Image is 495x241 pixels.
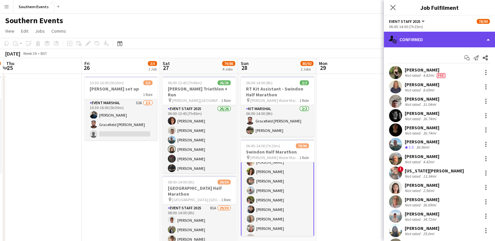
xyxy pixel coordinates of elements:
span: View [5,28,14,34]
span: [PERSON_NAME] Water Main Car Park [250,155,299,160]
div: 2 Jobs [301,67,313,72]
div: [PERSON_NAME] [405,139,439,145]
div: Not rated [405,88,422,92]
span: Comms [51,28,66,34]
div: 36.69mi [422,202,437,207]
div: [PERSON_NAME] [405,67,447,73]
div: Confirmed [384,32,495,47]
div: [PERSON_NAME] [405,82,439,88]
span: 2/2 [300,80,309,85]
div: Not rated [405,159,422,164]
span: 1 Role [221,197,231,202]
div: 4.42mi [422,159,435,164]
div: 13.34mi [422,174,437,179]
span: 06:00-14:00 (8h) [246,80,273,85]
div: [PERSON_NAME] [405,153,439,159]
div: 36.96mi [415,145,431,150]
div: Not rated [405,188,422,193]
span: Week 39 [22,51,38,56]
span: Fri [84,60,90,66]
div: 25.6mi [422,231,435,236]
div: Crew has different fees then in role [435,73,447,78]
span: 06:45-14:00 (7h15m) [246,143,280,148]
div: 36.74mi [422,116,437,121]
div: 1 Job [148,67,157,72]
div: 36.74mi [422,131,437,136]
div: 34.72mi [422,217,437,222]
div: BST [41,51,47,56]
span: Thu [6,60,14,66]
span: 08:00-14:00 (6h) [168,180,194,185]
div: [PERSON_NAME] [405,182,439,188]
span: 1 Role [299,98,309,103]
div: [PERSON_NAME] [405,225,439,231]
span: 25 [5,64,14,72]
span: Jobs [35,28,45,34]
h3: [PERSON_NAME] Triathlon + Run [163,86,236,98]
span: 28 [240,64,249,72]
div: [PERSON_NAME] [405,110,439,116]
span: 29 [318,64,327,72]
span: 1 Role [299,155,309,160]
span: 1 Role [143,92,152,97]
div: 06:45-14:00 (7h15m) [389,24,490,29]
div: 4 Jobs [222,67,235,72]
span: Mon [319,60,327,66]
span: 2/3 [143,80,152,85]
div: [PERSON_NAME] [405,211,439,217]
h3: [PERSON_NAME] set up [84,86,158,92]
div: Not rated [405,102,422,107]
app-card-role: Kit Marshal2/206:00-14:00 (8h)Gracefield [PERSON_NAME][PERSON_NAME] [241,105,314,137]
span: Sun [241,60,249,66]
h1: Southern Events [5,16,63,25]
span: 78/90 [477,19,490,24]
div: Not rated [405,73,422,78]
div: Not rated [405,202,422,207]
span: Edit [21,28,28,34]
div: 31.04mi [422,102,437,107]
span: [PERSON_NAME] Water Main Car Park [250,98,299,103]
span: ! [398,166,403,172]
app-job-card: 06:00-13:45 (7h45m)26/26[PERSON_NAME] Triathlon + Run [PERSON_NAME][GEOGRAPHIC_DATA], [GEOGRAPHIC... [163,76,236,173]
div: [PERSON_NAME] [405,125,439,131]
span: 1 Role [221,98,231,103]
a: Edit [18,27,31,35]
span: 06:00-13:45 (7h45m) [168,80,202,85]
h3: Job Fulfilment [384,3,495,12]
span: Event Staff 2025 [389,19,420,24]
app-card-role: Event Marshal32A2/310:30-16:00 (5h30m)[PERSON_NAME]Gracefield [PERSON_NAME] [84,99,158,140]
h3: [GEOGRAPHIC_DATA] Half Marathon [163,185,236,197]
div: 2.56mi [422,188,435,193]
h3: RT Kit Assistant - Swindon Half Marathon [241,86,314,98]
div: [DATE] [5,50,20,57]
h3: Swindon Half Marathon [241,149,314,155]
span: Fee [437,73,445,78]
div: 4.82mi [422,73,435,78]
span: 3.5 [409,145,414,150]
span: 29/30 [218,180,231,185]
span: 10:30-16:00 (5h30m) [90,80,124,85]
div: Not rated [405,116,422,121]
span: 78/90 [296,143,309,148]
span: 79/86 [222,61,235,66]
div: Not rated [405,131,422,136]
div: [US_STATE][PERSON_NAME] [405,168,464,174]
button: Southern Events [13,0,54,13]
div: Not rated [405,217,422,222]
span: 26 [83,64,90,72]
div: Not rated [405,231,422,236]
app-job-card: 06:45-14:00 (7h15m)78/90Swindon Half Marathon [PERSON_NAME] Water Main Car Park1 Role[PERSON_NAME... [241,139,314,236]
div: [PERSON_NAME] [405,96,439,102]
span: [GEOGRAPHIC_DATA] [GEOGRAPHIC_DATA] [172,197,221,202]
span: Sat [163,60,170,66]
div: Not rated [405,174,422,179]
app-job-card: 10:30-16:00 (5h30m)2/3[PERSON_NAME] set up1 RoleEvent Marshal32A2/310:30-16:00 (5h30m)[PERSON_NAM... [84,76,158,140]
a: Jobs [32,27,47,35]
a: View [3,27,17,35]
button: Event Staff 2025 [389,19,426,24]
app-job-card: 06:00-14:00 (8h)2/2RT Kit Assistant - Swindon Half Marathon [PERSON_NAME] Water Main Car Park1 Ro... [241,76,314,137]
span: 27 [162,64,170,72]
